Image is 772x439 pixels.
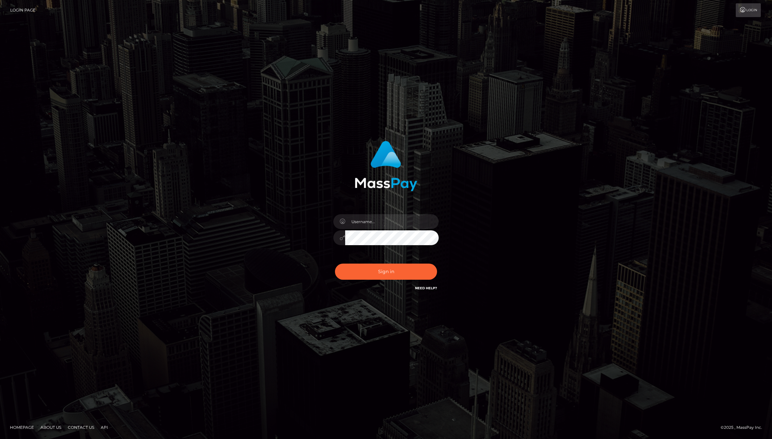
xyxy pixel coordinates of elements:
img: MassPay Login [355,141,417,191]
a: API [98,422,111,432]
a: About Us [38,422,64,432]
a: Login [736,3,761,17]
a: Homepage [7,422,37,432]
div: © 2025 , MassPay Inc. [721,424,767,431]
a: Need Help? [415,286,437,290]
a: Login Page [10,3,36,17]
a: Contact Us [65,422,97,432]
button: Sign in [335,264,437,280]
input: Username... [345,214,439,229]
